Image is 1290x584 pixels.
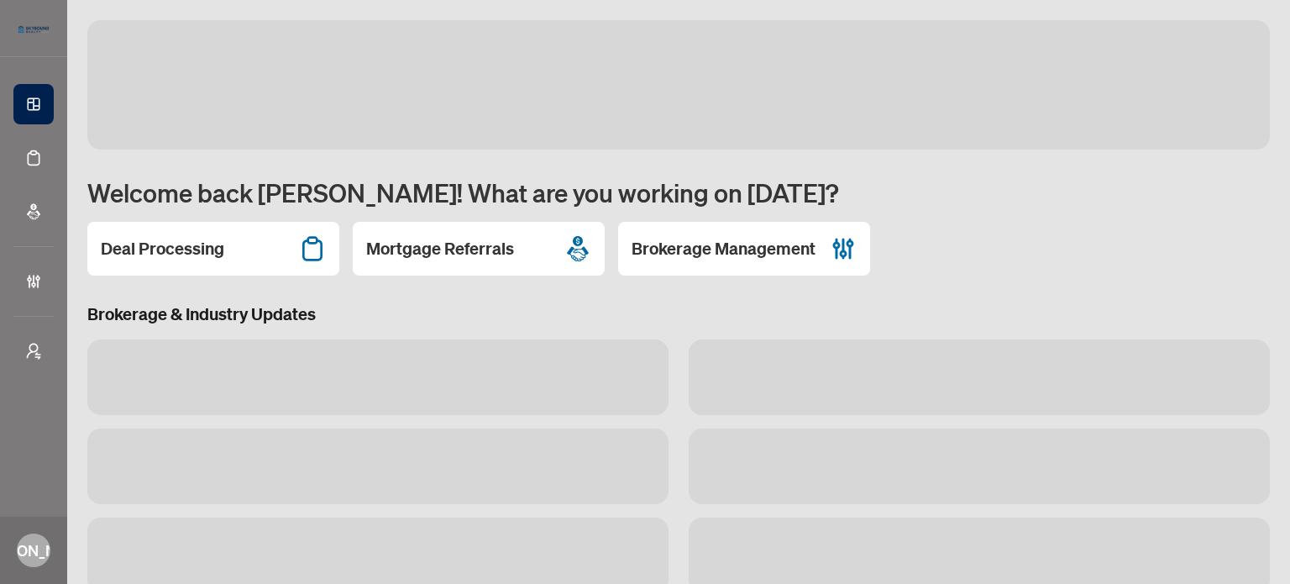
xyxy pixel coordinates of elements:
h1: Welcome back [PERSON_NAME]! What are you working on [DATE]? [87,176,1270,208]
h2: Brokerage Management [632,237,815,260]
img: logo [13,21,54,38]
h2: Deal Processing [101,237,224,260]
span: user-switch [25,343,42,360]
h2: Mortgage Referrals [366,237,514,260]
h3: Brokerage & Industry Updates [87,303,1270,326]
